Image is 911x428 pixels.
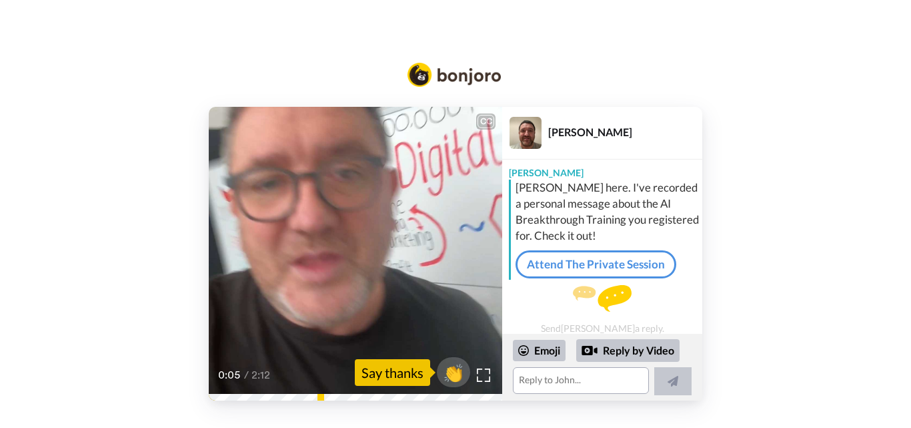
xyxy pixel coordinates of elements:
img: Bonjoro Logo [407,63,501,87]
span: 👏 [437,362,470,383]
div: Emoji [513,340,566,361]
img: Full screen [477,369,490,382]
img: Profile Image [510,117,542,149]
div: Send [PERSON_NAME] a reply. [502,285,702,334]
div: [PERSON_NAME] here. I've recorded a personal message about the AI Breakthrough Training you regis... [516,180,699,244]
img: message.svg [573,285,632,312]
button: 👏 [437,357,470,387]
span: 0:05 [218,367,241,383]
span: 2:12 [251,367,275,383]
div: [PERSON_NAME] [502,160,702,180]
div: Reply by Video [576,339,680,362]
a: Attend The Private Session [516,250,676,278]
div: CC [478,115,494,128]
div: [PERSON_NAME] [548,126,702,138]
div: Reply by Video [582,343,598,359]
span: / [244,367,249,383]
div: Say thanks [355,359,430,386]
